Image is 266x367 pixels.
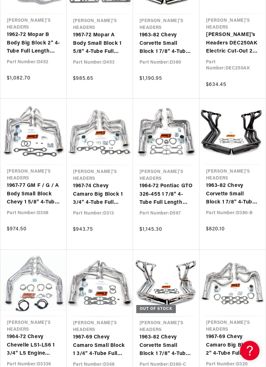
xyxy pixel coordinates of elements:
a: 1962-72 Mopar B Body Big Block 2" 4-Tube Full Length Header with Metallic Ceramic Coating [7,31,60,56]
a: 1967-74 Chevy Camaro Big Block 1 3/4" 4-Tube Full Length Header with Metallic Ceramic Coating [73,182,127,207]
a: 1963-82 Chevy Corvette Small Block 1 7/8" 4-Tube Full Length Sidemount Header with Chrome Finish [139,334,193,359]
a: 1964-72 Pontiac GTO 326-455 1 7/8" 4-Tube Full Length Header with Metallic Ceramic Coating [139,182,193,207]
a: 1964-72 Chevy Chevelle LS1-LS6 1 3/4" LS Engine Swap 4-Tube Full Length Header with Metallic Cera... [7,333,60,358]
a: 1967-77 GM F / G / A Body Small Block Chevy 1 5/8" 4-Tube Full Length Header with Metallic Cerami... [7,182,60,207]
a: 1963-82 Chevy Corvette Small Block 1 7/8" 4-Tube Full Length Sidemount Header with Metallic Ceram... [139,31,193,56]
a: 1963-82 Chevy Corvette Small Block 1 7/8" 4-Tube Full Length Sidemount Header with Hi-Temp Black ... [206,182,259,207]
a: 1967-69 Chevy Camaro Big Block 2" 4-Tube Full Length Header with Metallic Ceramic Coating [206,333,259,358]
a: 1967-72 Mopar A Body Small Block 1 5/8" 4-Tube Full Length Header with Metallic Ceramic Coating [73,31,127,56]
a: 1967-69 Chevy Camaro Small Block 1 3/4" 4-Tube Full Length Header with Metallic Ceramic Coating [73,334,127,359]
a: [PERSON_NAME]'s Headers DEC250AK Electric Cut-Out 2 1/2" Pair with Hook-Up Kit [206,31,259,56]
